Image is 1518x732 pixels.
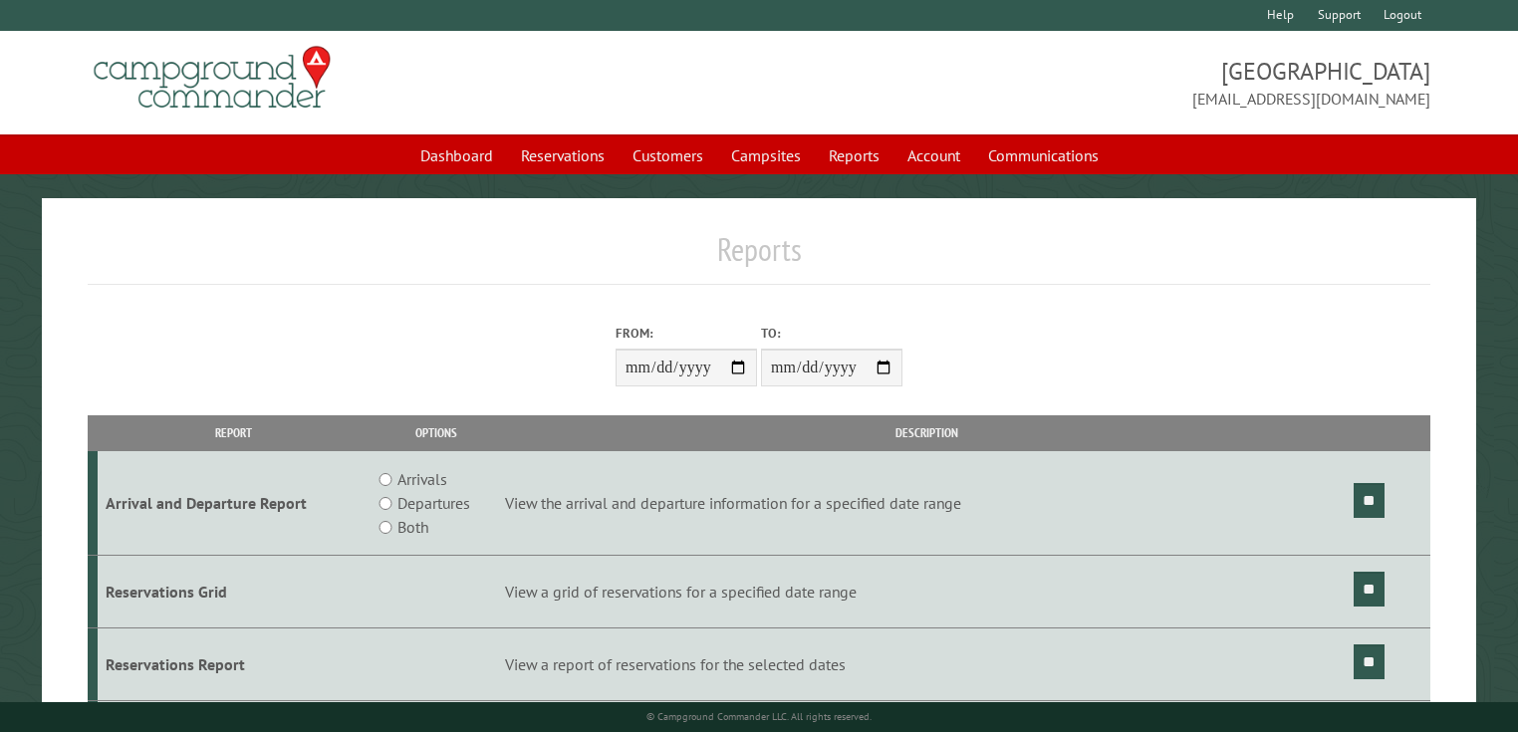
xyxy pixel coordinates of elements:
td: Arrival and Departure Report [98,451,371,556]
h1: Reports [88,230,1431,285]
label: Departures [397,491,470,515]
a: Customers [621,136,715,174]
img: Campground Commander [88,39,337,117]
a: Reports [817,136,891,174]
span: [GEOGRAPHIC_DATA] [EMAIL_ADDRESS][DOMAIN_NAME] [759,55,1430,111]
a: Reservations [509,136,617,174]
label: Both [397,515,428,539]
th: Report [98,415,371,450]
td: Reservations Report [98,627,371,700]
th: Options [371,415,503,450]
td: View a grid of reservations for a specified date range [502,556,1351,628]
a: Account [895,136,972,174]
a: Campsites [719,136,813,174]
label: From: [616,324,757,343]
td: Reservations Grid [98,556,371,628]
a: Dashboard [408,136,505,174]
th: Description [502,415,1351,450]
label: Arrivals [397,467,447,491]
a: Communications [976,136,1111,174]
td: View the arrival and departure information for a specified date range [502,451,1351,556]
label: To: [761,324,902,343]
small: © Campground Commander LLC. All rights reserved. [646,710,872,723]
td: View a report of reservations for the selected dates [502,627,1351,700]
